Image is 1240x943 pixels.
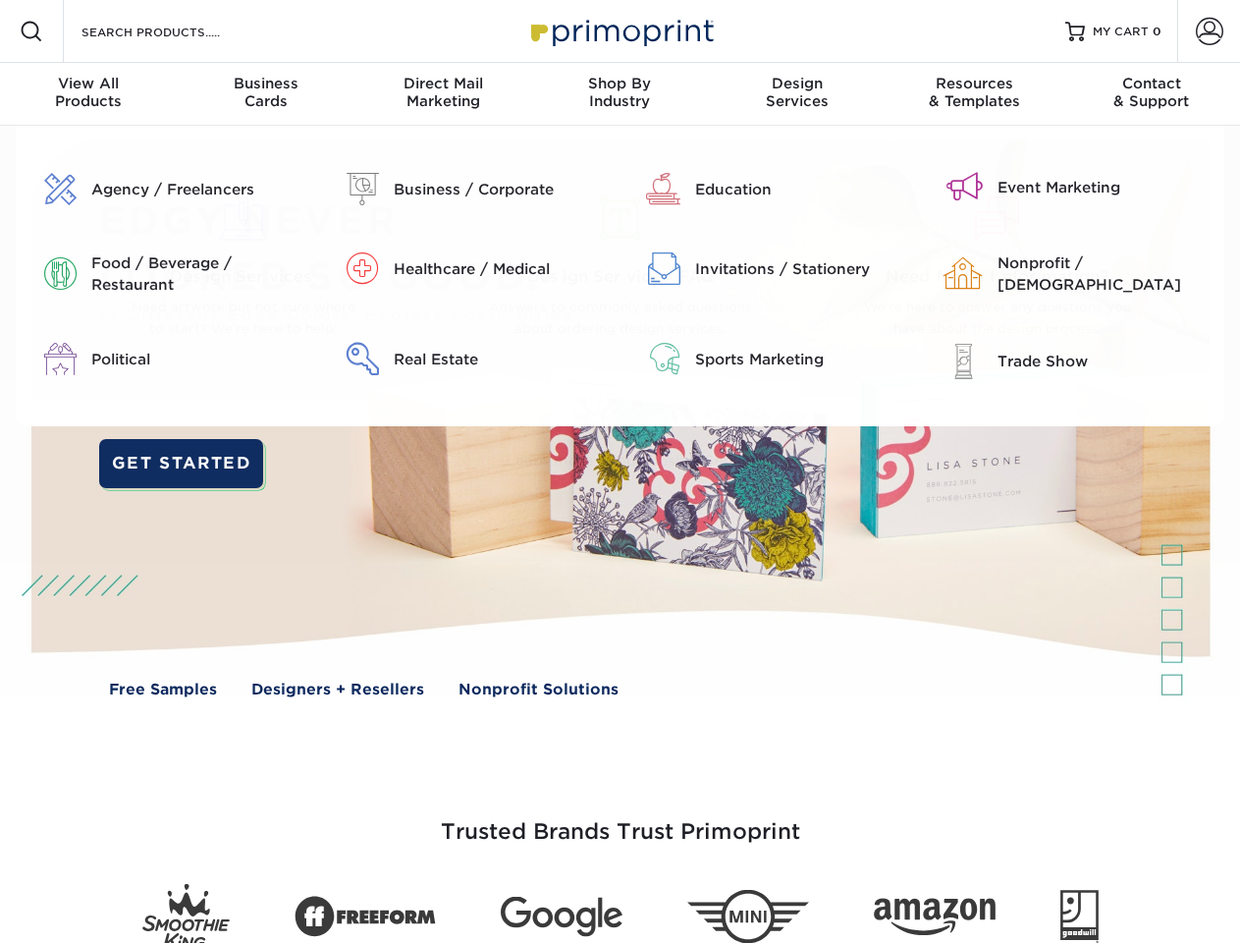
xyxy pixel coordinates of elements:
span: Need More Information? [847,265,1148,289]
div: Cards [177,75,353,110]
img: Primoprint [522,10,719,52]
a: BusinessCards [177,63,353,126]
div: & Support [1063,75,1240,110]
img: Google [501,897,622,937]
a: Contact& Support [1063,63,1240,126]
div: Marketing [354,75,531,110]
a: Design Services FAQ Answers to commonly asked questions about ordering design services. [447,173,794,365]
img: Goodwill [1060,890,1099,943]
img: Amazon [874,899,996,936]
span: Design Services [93,265,394,289]
a: Need More Information? We're here to answer any questions you have about the design process. [824,173,1171,365]
a: DesignServices [709,63,886,126]
a: Design Services Need artwork but not sure where to start? We're here to help! [70,173,417,365]
div: & Templates [886,75,1062,110]
a: Resources& Templates [886,63,1062,126]
div: Services [709,75,886,110]
a: Direct MailMarketing [354,63,531,126]
div: Industry [531,75,708,110]
span: Design [709,75,886,92]
span: Design Services FAQ [470,265,771,289]
span: Business [177,75,353,92]
p: Answers to commonly asked questions about ordering design services. [470,297,771,341]
input: SEARCH PRODUCTS..... [80,20,271,43]
p: We're here to answer any questions you have about the design process. [847,297,1148,341]
span: Shop By [531,75,708,92]
h3: Trusted Brands Trust Primoprint [46,772,1195,868]
a: Shop ByIndustry [531,63,708,126]
span: Direct Mail [354,75,531,92]
span: Resources [886,75,1062,92]
span: MY CART [1093,24,1149,40]
p: Need artwork but not sure where to start? We're here to help! [93,297,394,341]
a: Learn more about Design Services [400,428,834,494]
span: Contact [1063,75,1240,92]
span: 0 [1153,25,1161,38]
span: Learn more about Design Services [506,452,767,470]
